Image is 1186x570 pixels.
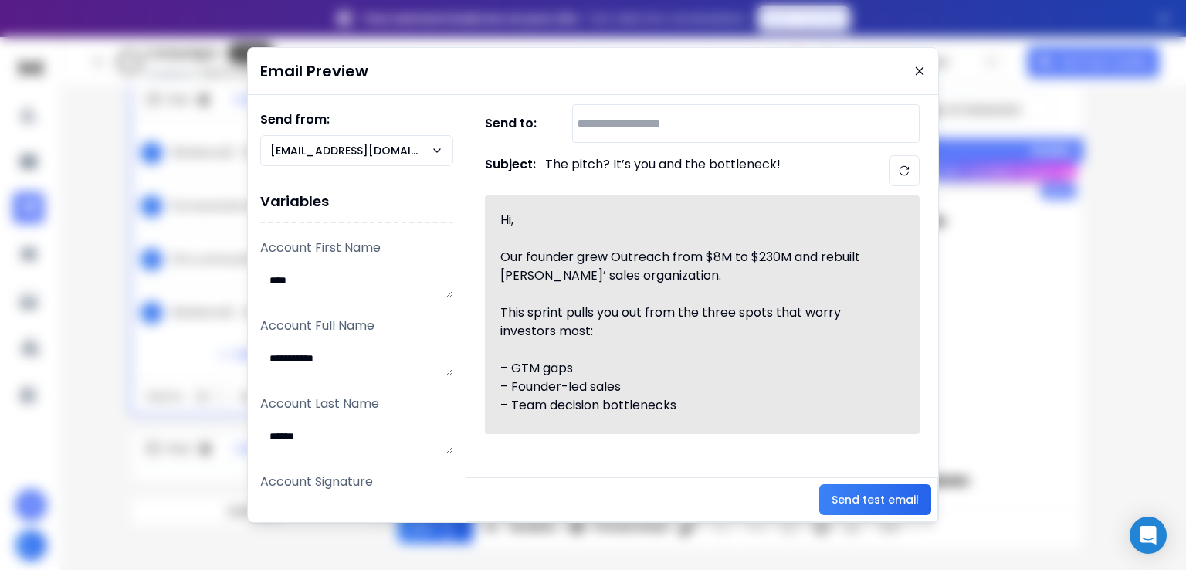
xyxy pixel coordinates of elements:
h1: Variables [260,182,453,223]
p: The pitch? It’s you and the bottleneck! [545,155,781,186]
h1: Email Preview [260,60,368,82]
p: Account First Name [260,239,453,257]
p: Account Signature [260,473,453,491]
p: Account Full Name [260,317,453,335]
div: Open Intercom Messenger [1130,517,1167,554]
p: Account Last Name [260,395,453,413]
div: Hi, Our founder grew Outreach from $8M to $230M and rebuilt [PERSON_NAME]’ sales organization. Th... [500,211,886,419]
h1: Send to: [485,114,547,133]
h1: Send from: [260,110,453,129]
h1: Subject: [485,155,536,186]
button: Send test email [819,484,931,515]
p: [EMAIL_ADDRESS][DOMAIN_NAME] [270,143,431,158]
